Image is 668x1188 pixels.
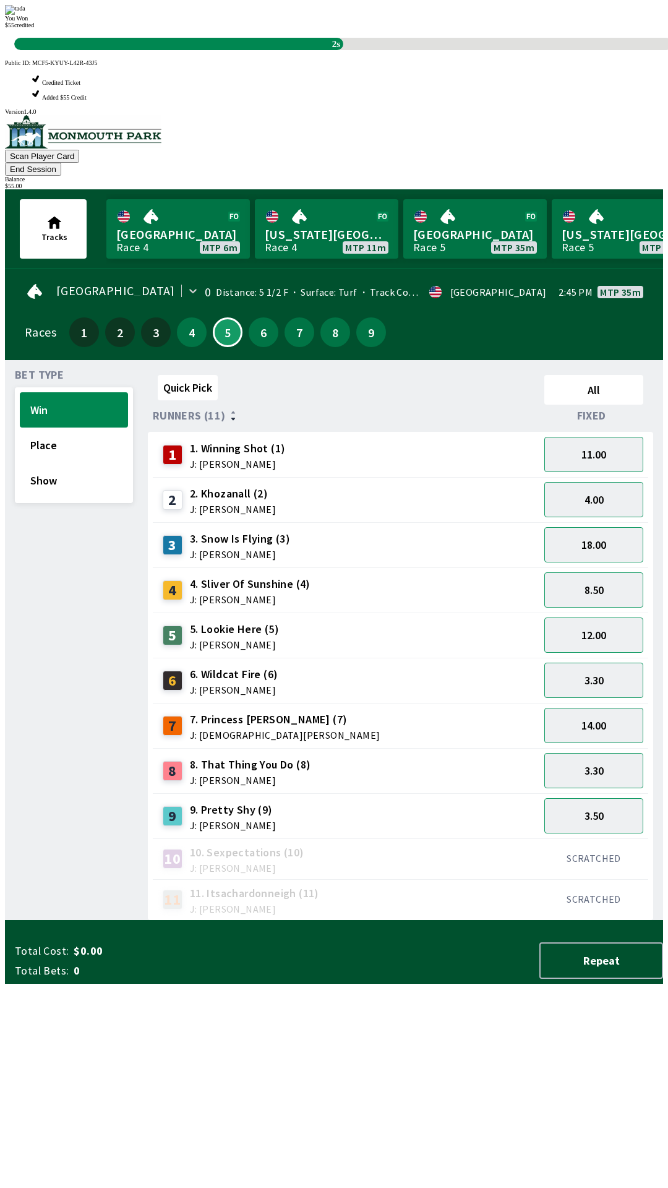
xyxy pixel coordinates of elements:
span: 10. Sexpectations (10) [190,845,304,861]
span: 3.50 [584,809,604,823]
span: 0 [74,963,268,978]
button: Quick Pick [158,375,218,400]
button: 8.50 [544,572,643,608]
span: 3.30 [584,673,604,687]
button: 3.50 [544,798,643,833]
span: MTP 11m [345,243,386,252]
span: 7. Princess [PERSON_NAME] (7) [190,712,380,728]
span: 8.50 [584,583,604,597]
span: [GEOGRAPHIC_DATA] [116,226,240,243]
span: 6. Wildcat Fire (6) [190,666,278,682]
span: Show [30,473,118,488]
div: 10 [163,849,182,869]
div: SCRATCHED [544,852,643,864]
span: Bet Type [15,370,64,380]
div: 6 [163,671,182,691]
span: J: [DEMOGRAPHIC_DATA][PERSON_NAME] [190,730,380,740]
span: 4 [180,328,203,337]
div: $ 55.00 [5,183,663,189]
span: 9. Pretty Shy (9) [190,802,276,818]
span: J: [PERSON_NAME] [190,640,279,650]
span: MTP 35m [600,287,641,297]
div: 2 [163,490,182,510]
span: Added $55 Credit [42,94,87,101]
span: Track Condition: Firm [358,286,466,298]
span: Repeat [550,953,652,968]
button: 6 [249,317,278,347]
div: Race 5 [413,243,445,252]
span: 14.00 [581,718,606,733]
span: $ 55 credited [5,22,34,28]
span: 1. Winning Shot (1) [190,441,286,457]
button: Show [20,463,128,498]
button: 2 [105,317,135,347]
button: 4.00 [544,482,643,517]
div: Race 4 [265,243,297,252]
button: Place [20,428,128,463]
span: 2s [329,36,343,53]
span: 3.30 [584,764,604,778]
div: Fixed [539,410,648,422]
span: 12.00 [581,628,606,642]
span: J: [PERSON_NAME] [190,549,290,559]
button: Scan Player Card [5,150,79,163]
span: MTP 6m [202,243,238,252]
span: Quick Pick [163,381,212,395]
span: 3. Snow Is Flying (3) [190,531,290,547]
span: Runners (11) [153,411,226,421]
button: 18.00 [544,527,643,562]
div: Version 1.4.0 [5,108,663,115]
button: 9 [356,317,386,347]
div: 5 [163,626,182,645]
div: Race 4 [116,243,148,252]
div: 1 [163,445,182,465]
button: Repeat [539,942,663,979]
button: 12.00 [544,618,643,653]
button: 11.00 [544,437,643,472]
span: 8. That Thing You Do (8) [190,757,311,773]
span: J: [PERSON_NAME] [190,685,278,695]
button: 3 [141,317,171,347]
button: Tracks [20,199,87,259]
button: 7 [285,317,314,347]
span: [GEOGRAPHIC_DATA] [413,226,537,243]
span: 11. Itsachardonneigh (11) [190,885,319,902]
div: SCRATCHED [544,893,643,905]
span: 1 [72,328,96,337]
span: 18.00 [581,538,606,552]
button: 3.30 [544,753,643,788]
img: venue logo [5,115,161,148]
div: 4 [163,580,182,600]
span: Surface: Turf [288,286,358,298]
span: 2 [108,328,132,337]
span: 2. Khozanall (2) [190,486,276,502]
button: All [544,375,643,405]
span: 4.00 [584,493,604,507]
button: 5 [213,317,242,347]
div: Runners (11) [153,410,539,422]
span: MTP 35m [494,243,534,252]
span: All [550,383,638,397]
button: 4 [177,317,207,347]
span: Total Bets: [15,963,69,978]
button: Win [20,392,128,428]
div: Race 5 [562,243,594,252]
span: 5 [217,329,238,335]
div: Public ID: [5,59,663,66]
div: You Won [5,15,663,22]
span: J: [PERSON_NAME] [190,459,286,469]
div: Balance [5,176,663,183]
a: [US_STATE][GEOGRAPHIC_DATA]Race 4MTP 11m [255,199,398,259]
span: J: [PERSON_NAME] [190,775,311,785]
span: J: [PERSON_NAME] [190,595,310,605]
span: MCF5-KYUY-L42R-43J5 [32,59,98,66]
button: 8 [320,317,350,347]
span: 9 [359,328,383,337]
button: 1 [69,317,99,347]
span: [GEOGRAPHIC_DATA] [56,286,175,296]
span: 5. Lookie Here (5) [190,621,279,637]
div: 8 [163,761,182,781]
img: tada [5,5,25,15]
div: 3 [163,535,182,555]
span: Credited Ticket [42,79,80,86]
